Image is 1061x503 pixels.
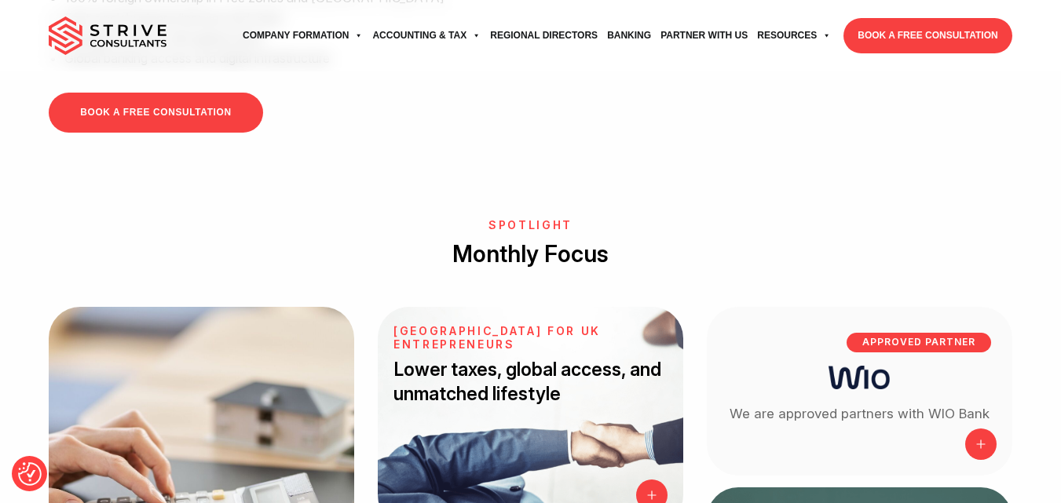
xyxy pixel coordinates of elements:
[707,402,1012,425] p: We are approved partners with WIO Bank
[368,14,485,57] a: Accounting & Tax
[393,325,668,352] h6: [GEOGRAPHIC_DATA] for UK entrepreneurs
[843,18,1012,53] a: BOOK A FREE CONSULTATION
[25,41,157,53] div: Domain: [DOMAIN_NAME]
[656,14,752,57] a: Partner with Us
[156,93,247,103] div: Keywords by Traffic
[752,14,836,57] a: Resources
[128,91,141,104] img: tab_domain_overview_orange.svg
[49,219,1012,232] h6: SPOTLIGHT
[18,462,42,486] img: Revisit consent button
[157,41,170,53] img: website_grey.svg
[393,358,668,407] h3: Lower taxes, global access, and unmatched lifestyle
[238,14,368,57] a: Company Formation
[485,14,602,57] a: Regional Directors
[18,462,42,486] button: Consent Preferences
[49,16,166,56] img: main-logo.svg
[707,307,1012,476] a: APPROVED PARTNER We are approved partners with WIO Bank
[64,25,77,38] img: logo_orange.svg
[42,93,123,103] div: Domain Overview
[49,239,1012,269] h2: Monthly Focus
[49,93,262,133] a: BOOK A FREE CONSULTATION
[847,333,990,352] p: APPROVED PARTNER
[31,25,64,38] div: v 4.0.25
[602,14,656,57] a: Banking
